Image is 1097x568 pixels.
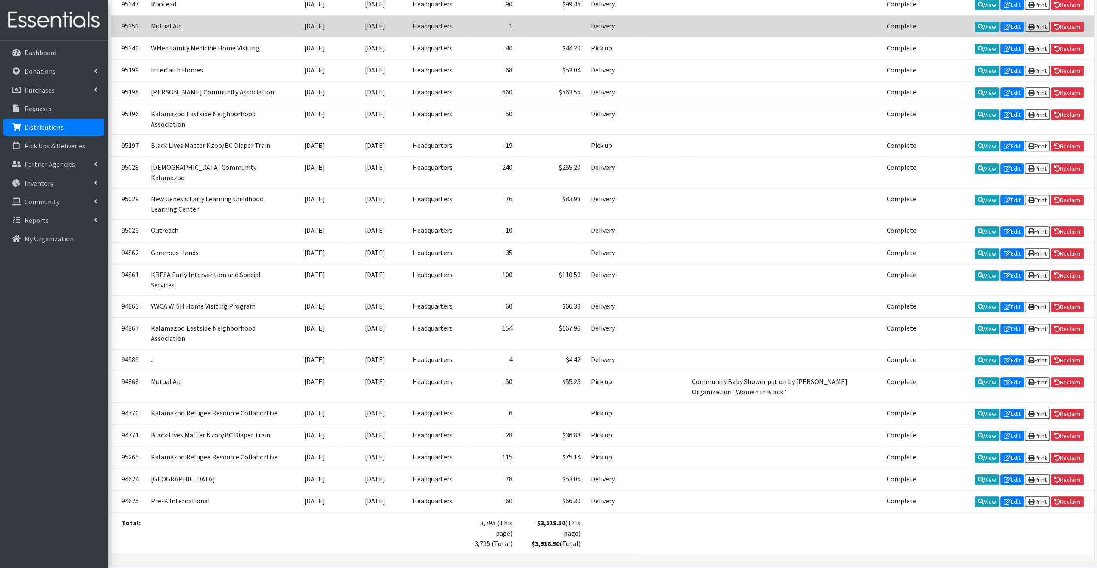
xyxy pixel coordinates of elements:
[1025,324,1050,334] a: Print
[3,193,104,210] a: Community
[586,242,638,264] td: Delivery
[586,135,638,157] td: Pick up
[25,86,55,94] p: Purchases
[975,87,999,98] a: View
[111,468,146,490] td: 94624
[407,349,467,371] td: Headquarters
[343,81,407,103] td: [DATE]
[287,371,343,402] td: [DATE]
[975,109,999,120] a: View
[25,216,49,225] p: Reports
[975,302,999,312] a: View
[3,119,104,136] a: Distributions
[467,402,518,424] td: 6
[1000,141,1024,151] a: Edit
[146,317,287,349] td: Kalamazoo Eastside Neighborhood Association
[467,135,518,157] td: 19
[111,135,146,157] td: 95197
[3,156,104,173] a: Partner Agencies
[518,59,585,81] td: $53.04
[1051,355,1084,365] a: Reclaim
[343,490,407,512] td: [DATE]
[975,22,999,32] a: View
[1000,195,1024,205] a: Edit
[1025,409,1050,419] a: Print
[146,468,287,490] td: [GEOGRAPHIC_DATA]
[343,59,407,81] td: [DATE]
[1025,453,1050,463] a: Print
[3,44,104,61] a: Dashboard
[975,270,999,281] a: View
[3,62,104,80] a: Donations
[343,242,407,264] td: [DATE]
[1000,270,1024,281] a: Edit
[287,103,343,135] td: [DATE]
[111,59,146,81] td: 95199
[146,220,287,242] td: Outreach
[1051,496,1084,507] a: Reclaim
[407,103,467,135] td: Headquarters
[586,424,638,446] td: Pick up
[111,295,146,317] td: 94863
[1051,431,1084,441] a: Reclaim
[975,409,999,419] a: View
[146,157,287,188] td: [DEMOGRAPHIC_DATA] Community Kalamazoo
[287,81,343,103] td: [DATE]
[1000,409,1024,419] a: Edit
[343,264,407,295] td: [DATE]
[25,104,52,113] p: Requests
[518,424,585,446] td: $36.88
[975,226,999,237] a: View
[1000,377,1024,387] a: Edit
[586,295,638,317] td: Delivery
[25,141,85,150] p: Pick Ups & Deliveries
[343,371,407,402] td: [DATE]
[467,220,518,242] td: 10
[287,402,343,424] td: [DATE]
[1025,377,1050,387] a: Print
[467,157,518,188] td: 240
[467,490,518,512] td: 60
[881,295,921,317] td: Complete
[518,512,585,554] td: (This page) (Total)
[1000,496,1024,507] a: Edit
[1051,248,1084,259] a: Reclaim
[343,317,407,349] td: [DATE]
[467,242,518,264] td: 35
[881,402,921,424] td: Complete
[146,188,287,220] td: New Genesis Early Learning Childhood Learning Center
[343,446,407,468] td: [DATE]
[146,81,287,103] td: [PERSON_NAME] Community Association
[467,468,518,490] td: 78
[111,402,146,424] td: 94770
[881,157,921,188] td: Complete
[407,188,467,220] td: Headquarters
[975,496,999,507] a: View
[287,220,343,242] td: [DATE]
[586,220,638,242] td: Delivery
[586,59,638,81] td: Delivery
[407,220,467,242] td: Headquarters
[1051,324,1084,334] a: Reclaim
[1025,474,1050,485] a: Print
[3,100,104,117] a: Requests
[111,490,146,512] td: 94625
[518,446,585,468] td: $75.14
[146,59,287,81] td: Interfaith Homes
[975,431,999,441] a: View
[1025,270,1050,281] a: Print
[1000,355,1024,365] a: Edit
[111,264,146,295] td: 94861
[146,349,287,371] td: J
[467,81,518,103] td: 660
[25,67,56,75] p: Donations
[1051,474,1084,485] a: Reclaim
[287,295,343,317] td: [DATE]
[122,518,141,527] strong: Total:
[407,242,467,264] td: Headquarters
[1025,22,1050,32] a: Print
[467,37,518,59] td: 40
[881,37,921,59] td: Complete
[975,474,999,485] a: View
[146,446,287,468] td: Kalamazoo Refugee Resource Collabortive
